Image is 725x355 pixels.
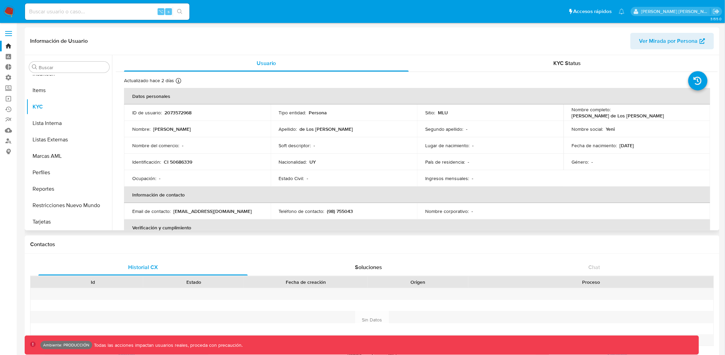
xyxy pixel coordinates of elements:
input: Buscar usuario o caso... [25,7,189,16]
th: Datos personales [124,88,710,104]
span: ⌥ [158,8,163,15]
p: Apellido : [279,126,297,132]
button: search-icon [173,7,187,16]
p: - [472,175,473,181]
p: (98) 755043 [327,208,353,214]
p: 2073572968 [164,110,192,116]
p: - [472,142,474,149]
div: Proceso [473,279,709,286]
button: Items [26,82,112,99]
p: CI 50686339 [164,159,192,165]
span: KYC Status [554,59,581,67]
button: Restricciones Nuevo Mundo [26,197,112,214]
p: [EMAIL_ADDRESS][DOMAIN_NAME] [173,208,252,214]
p: - [466,126,467,132]
p: Género : [572,159,589,165]
p: [PERSON_NAME] de Los [PERSON_NAME] [572,113,664,119]
button: Perfiles [26,164,112,181]
p: UY [310,159,316,165]
p: Identificación : [132,159,161,165]
p: MLU [438,110,448,116]
div: Id [47,279,138,286]
span: Usuario [257,59,276,67]
p: - [471,208,473,214]
p: País de residencia : [425,159,465,165]
p: Nacionalidad : [279,159,307,165]
p: Estado Civil : [279,175,304,181]
span: Historial CX [128,263,158,271]
p: Todas las acciones impactan usuarios reales, proceda con precaución. [92,342,243,348]
p: Nombre completo : [572,106,611,113]
p: Ingresos mensuales : [425,175,469,181]
p: - [159,175,160,181]
p: Fecha de nacimiento : [572,142,617,149]
p: ID de usuario : [132,110,162,116]
p: Nombre del comercio : [132,142,179,149]
a: Notificaciones [619,9,625,14]
div: Origen [372,279,464,286]
p: - [314,142,315,149]
span: Soluciones [355,263,382,271]
p: [DATE] [620,142,634,149]
button: Listas Externas [26,131,112,148]
p: Yeni [606,126,615,132]
span: Chat [589,263,600,271]
p: Ambiente: PRODUCCIÓN [43,344,89,346]
p: Tipo entidad : [279,110,306,116]
input: Buscar [39,64,107,71]
p: Actualizado hace 2 días [124,77,174,84]
th: Verificación y cumplimiento [124,219,710,236]
p: Ocupación : [132,175,156,181]
h1: Información de Usuario [30,38,88,45]
p: Email de contacto : [132,208,171,214]
p: Teléfono de contacto : [279,208,324,214]
p: Segundo apellido : [425,126,463,132]
p: Lugar de nacimiento : [425,142,469,149]
p: Persona [309,110,327,116]
p: Nombre : [132,126,150,132]
button: Lista Interna [26,115,112,131]
button: Marcas AML [26,148,112,164]
p: Nombre corporativo : [425,208,469,214]
button: Reportes [26,181,112,197]
div: Estado [148,279,239,286]
span: s [168,8,170,15]
p: Nombre social : [572,126,603,132]
th: Información de contacto [124,187,710,203]
span: Accesos rápidos [574,8,612,15]
p: de Los [PERSON_NAME] [300,126,353,132]
h1: Contactos [30,241,714,248]
div: Fecha de creación [249,279,363,286]
p: [PERSON_NAME] [153,126,191,132]
span: Ver Mirada por Persona [639,33,698,49]
p: - [592,159,593,165]
a: Salir [713,8,720,15]
button: KYC [26,99,112,115]
button: Ver Mirada por Persona [630,33,714,49]
button: Buscar [32,64,37,70]
p: Sitio : [425,110,435,116]
p: - [468,159,469,165]
p: - [307,175,308,181]
p: Soft descriptor : [279,142,311,149]
button: Tarjetas [26,214,112,230]
p: christian.palomeque@mercadolibre.com.co [641,8,711,15]
p: - [182,142,183,149]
